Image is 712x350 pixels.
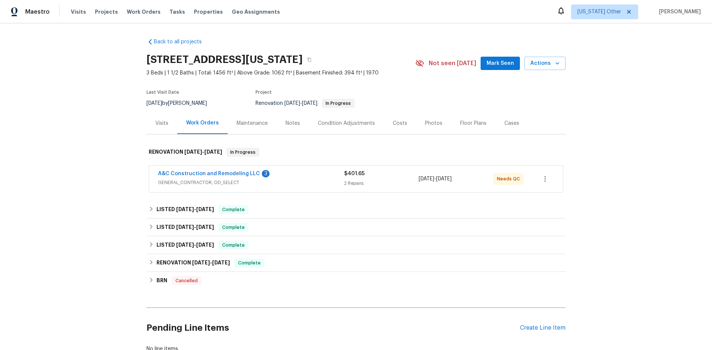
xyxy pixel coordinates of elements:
[71,8,86,16] span: Visits
[192,260,230,265] span: -
[425,120,442,127] div: Photos
[284,101,317,106] span: -
[656,8,701,16] span: [PERSON_NAME]
[302,101,317,106] span: [DATE]
[196,242,214,247] span: [DATE]
[146,236,566,254] div: LISTED [DATE]-[DATE]Complete
[262,170,270,177] div: 3
[146,272,566,290] div: BRN Cancelled
[419,176,434,181] span: [DATE]
[184,149,222,154] span: -
[436,176,452,181] span: [DATE]
[146,219,566,236] div: LISTED [DATE]-[DATE]Complete
[95,8,118,16] span: Projects
[149,148,222,157] h6: RENOVATION
[323,101,354,106] span: In Progress
[237,120,268,127] div: Maintenance
[196,224,214,230] span: [DATE]
[219,206,248,213] span: Complete
[284,101,300,106] span: [DATE]
[158,171,260,176] a: A&C Construction and Remodeling LLC
[460,120,487,127] div: Floor Plans
[219,241,248,249] span: Complete
[194,8,223,16] span: Properties
[481,57,520,70] button: Mark Seen
[158,179,344,186] span: GENERAL_CONTRACTOR, OD_SELECT
[204,149,222,154] span: [DATE]
[303,53,316,66] button: Copy Address
[419,175,452,183] span: -
[235,259,264,267] span: Complete
[393,120,407,127] div: Costs
[176,242,194,247] span: [DATE]
[344,180,419,187] div: 2 Repairs
[184,149,202,154] span: [DATE]
[318,120,375,127] div: Condition Adjustments
[172,277,201,284] span: Cancelled
[156,259,230,267] h6: RENOVATION
[256,101,355,106] span: Renovation
[219,224,248,231] span: Complete
[156,205,214,214] h6: LISTED
[176,224,214,230] span: -
[504,120,519,127] div: Cases
[530,59,560,68] span: Actions
[524,57,566,70] button: Actions
[176,207,194,212] span: [DATE]
[497,175,523,183] span: Needs QC
[520,324,566,331] div: Create Line Item
[577,8,621,16] span: [US_STATE] Other
[232,8,280,16] span: Geo Assignments
[146,56,303,63] h2: [STREET_ADDRESS][US_STATE]
[286,120,300,127] div: Notes
[344,171,365,176] span: $401.65
[156,241,214,250] h6: LISTED
[156,223,214,232] h6: LISTED
[146,69,415,77] span: 3 Beds | 1 1/2 Baths | Total: 1456 ft² | Above Grade: 1062 ft² | Basement Finished: 394 ft² | 1970
[156,276,167,285] h6: BRN
[146,201,566,219] div: LISTED [DATE]-[DATE]Complete
[487,59,514,68] span: Mark Seen
[196,207,214,212] span: [DATE]
[176,224,194,230] span: [DATE]
[429,60,476,67] span: Not seen [DATE]
[169,9,185,14] span: Tasks
[176,242,214,247] span: -
[146,311,520,345] h2: Pending Line Items
[227,149,258,156] span: In Progress
[146,254,566,272] div: RENOVATION [DATE]-[DATE]Complete
[146,101,162,106] span: [DATE]
[155,120,168,127] div: Visits
[212,260,230,265] span: [DATE]
[127,8,161,16] span: Work Orders
[25,8,50,16] span: Maestro
[256,90,272,94] span: Project
[146,140,566,164] div: RENOVATION [DATE]-[DATE]In Progress
[146,38,218,46] a: Back to all projects
[146,99,216,108] div: by [PERSON_NAME]
[146,90,179,94] span: Last Visit Date
[192,260,210,265] span: [DATE]
[176,207,214,212] span: -
[186,119,219,127] div: Work Orders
